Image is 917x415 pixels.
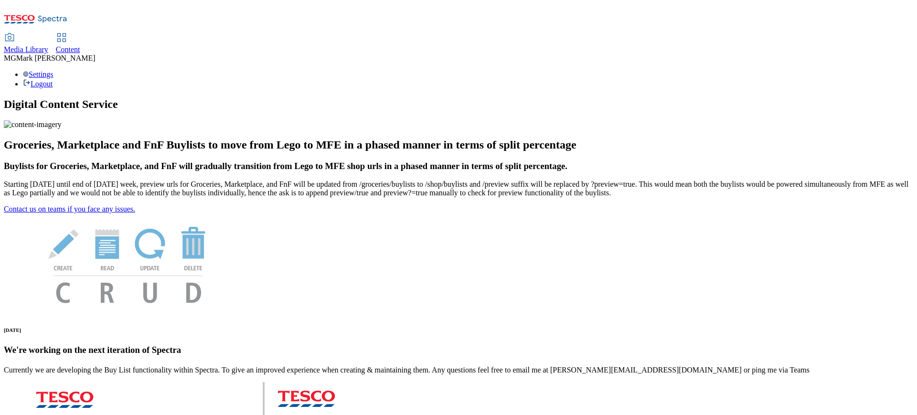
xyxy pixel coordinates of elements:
h2: Groceries, Marketplace and FnF Buylists to move from Lego to MFE in a phased manner in terms of s... [4,138,913,151]
span: Media Library [4,45,48,53]
a: Settings [23,70,53,78]
p: Starting [DATE] until end of [DATE] week, preview urls for Groceries, Marketplace, and FnF will b... [4,180,913,197]
span: Mark [PERSON_NAME] [16,54,96,62]
p: Currently we are developing the Buy List functionality within Spectra. To give an improved experi... [4,366,913,374]
a: Media Library [4,34,48,54]
span: MG [4,54,16,62]
h6: [DATE] [4,327,913,333]
span: Content [56,45,80,53]
img: News Image [4,213,252,313]
a: Logout [23,80,53,88]
a: Contact us on teams if you face any issues. [4,205,135,213]
a: Content [56,34,80,54]
img: content-imagery [4,120,62,129]
h1: Digital Content Service [4,98,913,111]
h3: Buylists for Groceries, Marketplace, and FnF will gradually transition from Lego to MFE shop urls... [4,161,913,171]
h3: We're working on the next iteration of Spectra [4,345,913,355]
